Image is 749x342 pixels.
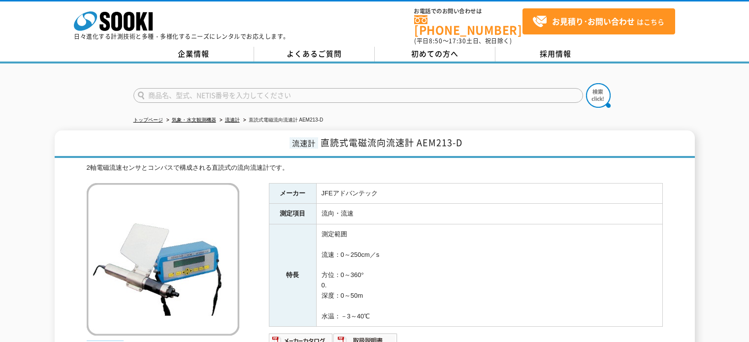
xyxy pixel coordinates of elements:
[414,36,512,45] span: (平日 ～ 土日、祝日除く)
[375,47,495,62] a: 初めての方へ
[269,204,316,224] th: 測定項目
[316,183,662,204] td: JFEアドバンテック
[316,224,662,327] td: 測定範囲 流速：0～250cm／s 方位：0～360° 0. 深度：0～50m 水温：－3～40℃
[269,224,316,327] th: 特長
[172,117,216,123] a: 気象・水文観測機器
[586,83,611,108] img: btn_search.png
[87,183,239,336] img: 直読式電磁流向流速計 AEM213-D
[133,88,583,103] input: 商品名、型式、NETIS番号を入力してください
[522,8,675,34] a: お見積り･お問い合わせはこちら
[316,204,662,224] td: 流向・流速
[133,117,163,123] a: トップページ
[449,36,466,45] span: 17:30
[290,137,318,149] span: 流速計
[321,136,462,149] span: 直読式電磁流向流速計 AEM213-D
[429,36,443,45] span: 8:50
[133,47,254,62] a: 企業情報
[74,33,290,39] p: 日々進化する計測技術と多種・多様化するニーズにレンタルでお応えします。
[254,47,375,62] a: よくあるご質問
[225,117,240,123] a: 流速計
[411,48,458,59] span: 初めての方へ
[495,47,616,62] a: 採用情報
[414,15,522,35] a: [PHONE_NUMBER]
[552,15,635,27] strong: お見積り･お問い合わせ
[241,115,324,125] li: 直読式電磁流向流速計 AEM213-D
[87,163,663,173] div: 2軸電磁流速センサとコンパスで構成される直読式の流向流速計です。
[532,14,664,29] span: はこちら
[269,183,316,204] th: メーカー
[414,8,522,14] span: お電話でのお問い合わせは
